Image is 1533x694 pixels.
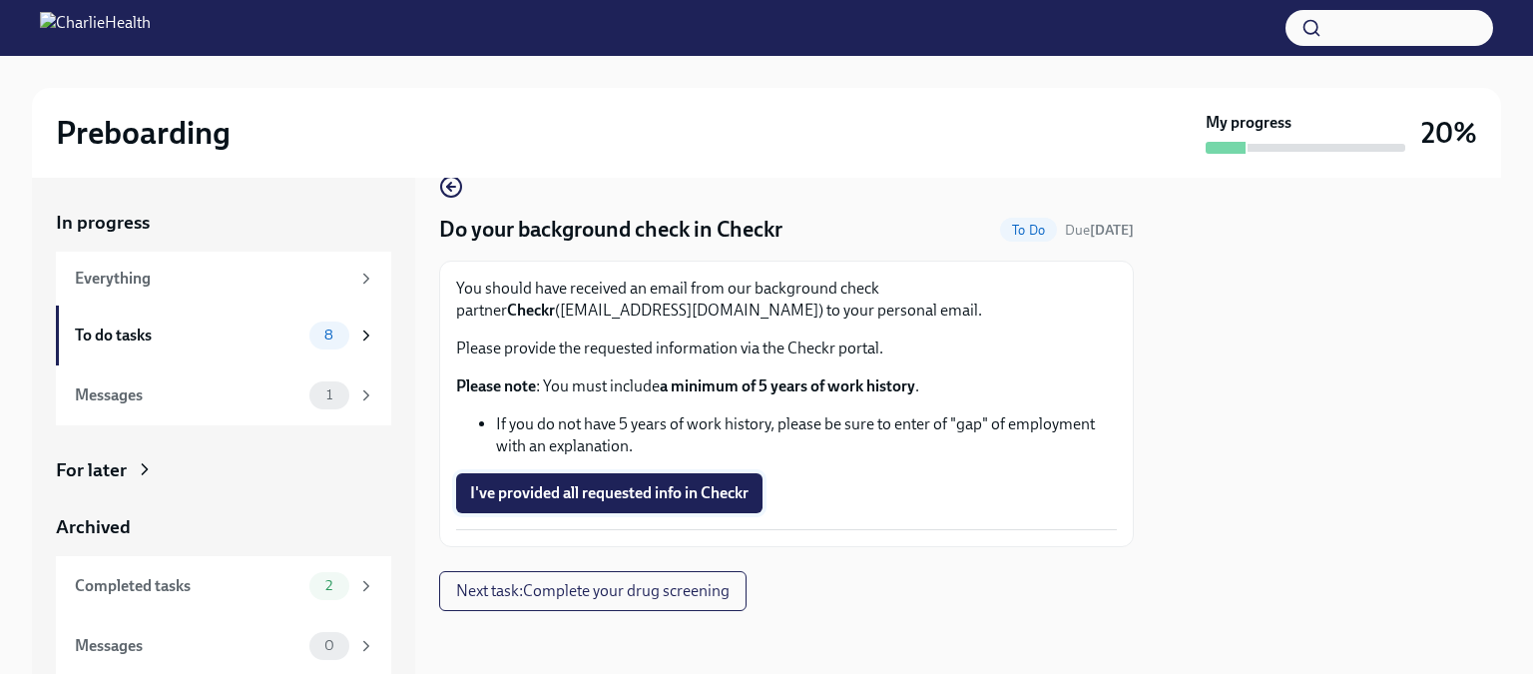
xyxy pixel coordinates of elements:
[1421,115,1477,151] h3: 20%
[456,581,730,601] span: Next task : Complete your drug screening
[75,635,301,657] div: Messages
[456,338,1117,359] p: Please provide the requested information via the Checkr portal.
[1206,112,1291,134] strong: My progress
[56,457,127,483] div: For later
[496,413,1117,457] li: If you do not have 5 years of work history, please be sure to enter of "gap" of employment with a...
[1065,222,1134,239] span: Due
[660,376,915,395] strong: a minimum of 5 years of work history
[56,556,391,616] a: Completed tasks2
[56,252,391,306] a: Everything
[75,575,301,597] div: Completed tasks
[1000,223,1057,238] span: To Do
[456,376,536,395] strong: Please note
[56,457,391,483] a: For later
[75,384,301,406] div: Messages
[456,375,1117,397] p: : You must include .
[56,210,391,236] a: In progress
[312,328,345,343] span: 8
[56,365,391,425] a: Messages1
[439,571,747,611] button: Next task:Complete your drug screening
[439,215,782,245] h4: Do your background check in Checkr
[75,268,349,290] div: Everything
[1090,222,1134,239] strong: [DATE]
[456,278,1117,322] p: You should have received an email from our background check partner ([EMAIL_ADDRESS][DOMAIN_NAME]...
[470,483,749,503] span: I've provided all requested info in Checkr
[312,638,346,653] span: 0
[56,616,391,676] a: Messages0
[314,387,344,402] span: 1
[56,113,231,153] h2: Preboarding
[313,578,344,593] span: 2
[56,306,391,365] a: To do tasks8
[456,473,763,513] button: I've provided all requested info in Checkr
[1065,221,1134,240] span: September 20th, 2025 09:00
[507,301,555,320] strong: Checkr
[40,12,151,44] img: CharlieHealth
[56,514,391,540] a: Archived
[75,325,301,347] div: To do tasks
